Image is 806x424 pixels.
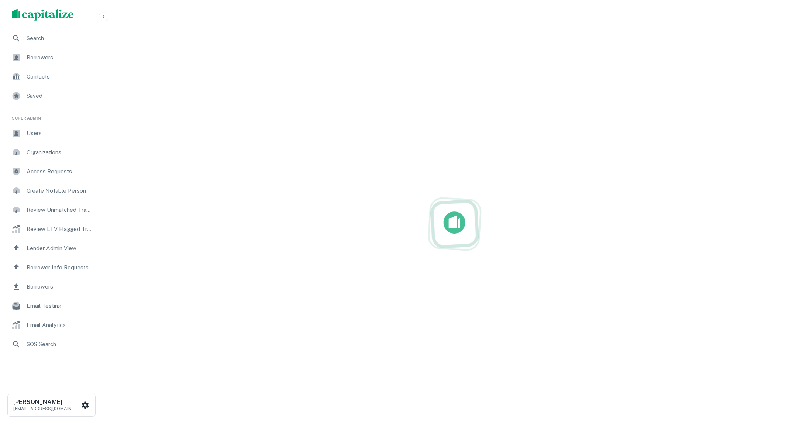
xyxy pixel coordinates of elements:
span: Search [27,34,93,43]
span: Borrowers [27,53,93,62]
a: Organizations [6,144,97,161]
span: Create Notable Person [27,186,93,195]
a: Users [6,124,97,142]
span: Review Unmatched Transactions [27,206,93,214]
a: Search [6,30,97,47]
span: Access Requests [27,167,93,176]
a: Borrowers [6,49,97,66]
span: Review LTV Flagged Transactions [27,225,93,234]
a: Review LTV Flagged Transactions [6,220,97,238]
a: Borrower Info Requests [6,259,97,276]
a: Review Unmatched Transactions [6,201,97,219]
a: Email Analytics [6,316,97,334]
span: Saved [27,92,93,100]
span: Organizations [27,148,93,157]
a: Contacts [6,68,97,86]
a: Access Requests [6,163,97,180]
span: Email Analytics [27,321,93,330]
iframe: Chat Widget [769,365,806,400]
span: Email Testing [27,301,93,310]
span: Users [27,129,93,138]
span: SOS Search [27,340,93,349]
span: Lender Admin View [27,244,93,253]
span: Borrower Info Requests [27,263,93,272]
img: capitalize-logo.png [12,9,74,21]
span: Contacts [27,72,93,81]
h6: [PERSON_NAME] [13,399,80,405]
a: Email Testing [6,297,97,315]
span: Borrowers [27,282,93,291]
li: Super Admin [6,106,97,124]
a: Create Notable Person [6,182,97,200]
a: Saved [6,87,97,105]
button: [PERSON_NAME][EMAIL_ADDRESS][DOMAIN_NAME] [7,394,96,417]
a: Lender Admin View [6,239,97,257]
p: [EMAIL_ADDRESS][DOMAIN_NAME] [13,405,80,412]
a: Borrowers [6,278,97,296]
a: SOS Search [6,335,97,353]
